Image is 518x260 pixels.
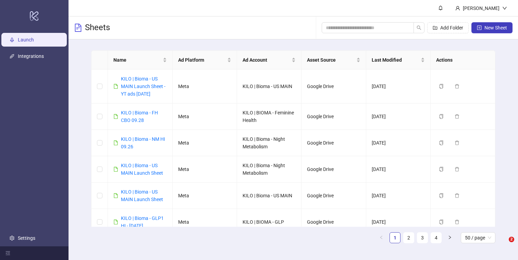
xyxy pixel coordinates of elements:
span: delete [455,193,459,198]
a: Integrations [18,54,44,59]
td: [DATE] [366,103,431,130]
a: 3 [417,233,428,243]
li: 1 [390,232,400,243]
li: 4 [431,232,442,243]
a: KILO | Bioma - US MAIN Launch Sheet - YT ads [DATE] [121,76,165,97]
span: 2 [509,237,514,242]
span: Last Modified [372,56,419,64]
td: KILO | Bioma - Night Metabolism [237,130,301,156]
span: delete [455,220,459,224]
td: Meta [173,103,237,130]
span: delete [455,140,459,145]
span: folder-add [433,25,437,30]
span: file-text [74,24,82,32]
a: KILO | Bioma - US MAIN Launch Sheet [121,189,163,202]
td: Meta [173,183,237,209]
a: 2 [404,233,414,243]
td: Meta [173,130,237,156]
div: [PERSON_NAME] [460,4,502,12]
span: user [455,6,460,11]
button: Add Folder [427,22,469,33]
span: Ad Account [243,56,290,64]
td: Meta [173,156,237,183]
th: Ad Account [237,51,301,70]
a: KILO | Bioma - NM HI 09.26 [121,136,165,149]
a: Settings [18,235,35,241]
div: Page Size [461,232,495,243]
td: [DATE] [366,156,431,183]
span: copy [439,114,444,119]
span: left [379,235,383,239]
td: KILO | BIOMA - Feminine Health [237,103,301,130]
th: Actions [431,51,495,70]
td: Google Drive [301,70,366,103]
li: Previous Page [376,232,387,243]
td: Google Drive [301,103,366,130]
span: menu-fold [5,251,10,256]
li: Next Page [444,232,455,243]
td: KILO | Bioma - US MAIN [237,183,301,209]
span: copy [439,167,444,172]
span: search [417,25,421,30]
span: delete [455,167,459,172]
td: Meta [173,70,237,103]
span: file [113,220,118,224]
td: Google Drive [301,156,366,183]
span: 50 / page [465,233,491,243]
span: Add Folder [440,25,463,30]
th: Last Modified [366,51,431,70]
a: KILO | Bioma - US MAIN Launch Sheet [121,163,163,176]
span: bell [438,5,443,10]
th: Ad Platform [173,51,237,70]
td: Google Drive [301,209,366,235]
span: copy [439,140,444,145]
td: Google Drive [301,130,366,156]
span: Asset Source [307,56,355,64]
span: copy [439,193,444,198]
button: New Sheet [471,22,513,33]
span: New Sheet [484,25,507,30]
td: KILO | Bioma - US MAIN [237,70,301,103]
span: Name [113,56,161,64]
span: file [113,167,118,172]
a: KILO | Bioma - GLP1 HI - [DATE] [121,215,164,228]
li: 2 [403,232,414,243]
td: [DATE] [366,70,431,103]
span: Ad Platform [178,56,226,64]
span: file [113,114,118,119]
td: Meta [173,209,237,235]
iframe: Intercom live chat [495,237,511,253]
button: right [444,232,455,243]
span: plus-square [477,25,482,30]
td: [DATE] [366,183,431,209]
span: file [113,140,118,145]
td: [DATE] [366,209,431,235]
span: file [113,84,118,89]
span: file [113,193,118,198]
a: KILO | Bioma - FH CBO 09.28 [121,110,158,123]
a: Launch [18,37,34,43]
th: Asset Source [301,51,366,70]
span: delete [455,84,459,89]
li: 3 [417,232,428,243]
th: Name [108,51,172,70]
span: copy [439,220,444,224]
td: KILO | BIOMA - GLP [237,209,301,235]
td: KILO | Bioma - Night Metabolism [237,156,301,183]
span: copy [439,84,444,89]
a: 4 [431,233,441,243]
span: delete [455,114,459,119]
a: 1 [390,233,400,243]
h3: Sheets [85,22,110,33]
td: Google Drive [301,183,366,209]
span: down [502,6,507,11]
button: left [376,232,387,243]
span: right [448,235,452,239]
td: [DATE] [366,130,431,156]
